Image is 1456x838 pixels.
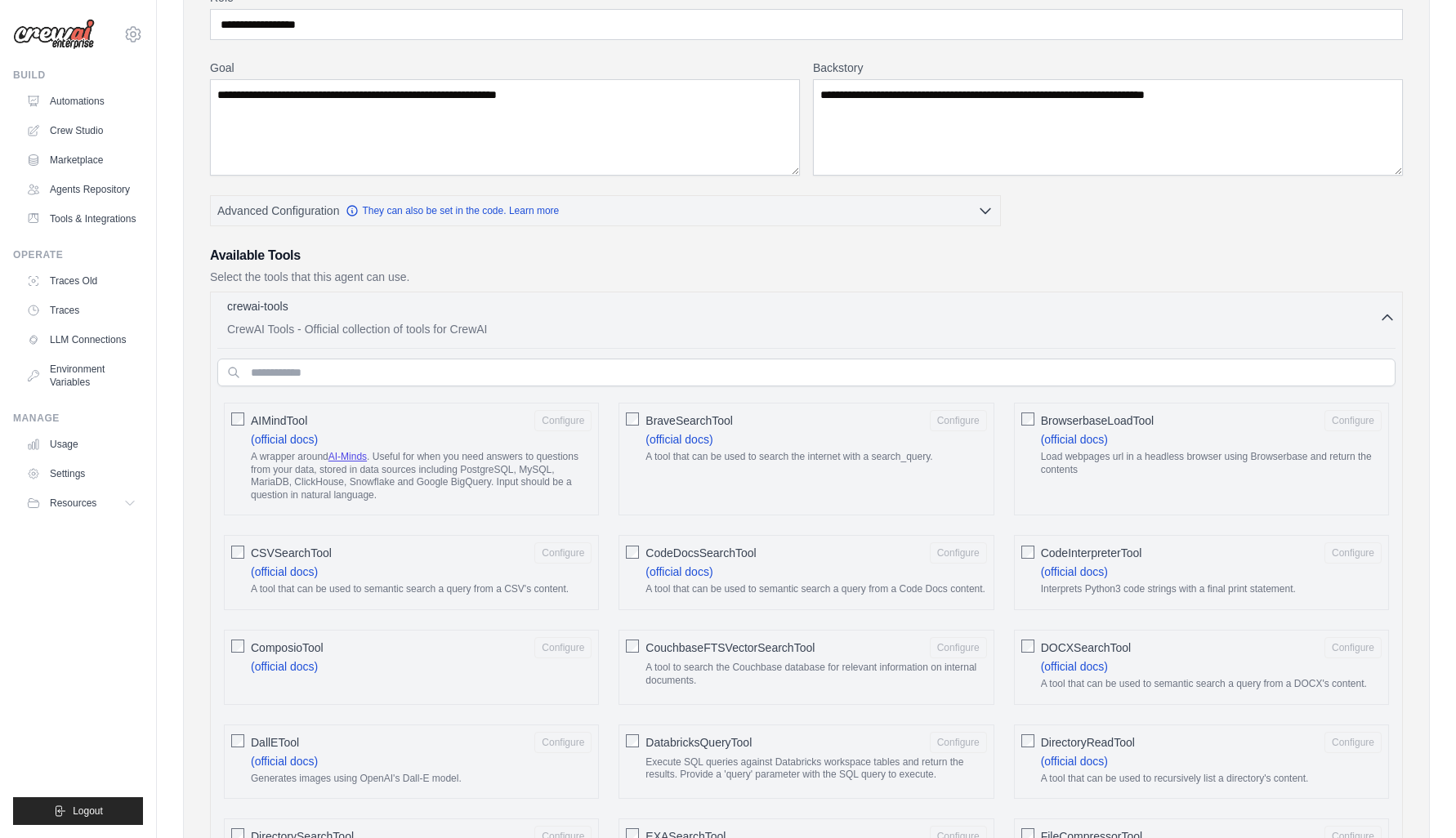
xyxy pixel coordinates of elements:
[13,69,143,82] div: Build
[645,583,986,596] p: A tool that can be used to semantic search a query from a Code Docs content.
[645,412,733,429] span: BraveSearchTool
[645,640,815,656] span: CouchbaseFTSVectorSearchTool
[645,433,712,446] a: (official docs)
[227,298,288,314] p: crewai-tools
[251,433,318,446] a: (official docs)
[251,545,332,561] span: CSVSearchTool
[210,60,800,76] label: Goal
[1324,410,1382,431] button: BrowserbaseLoadTool (official docs) Load webpages url in a headless browser using Browserbase and...
[20,356,143,395] a: Environment Variables
[251,640,324,656] span: ComposioTool
[251,565,318,578] a: (official docs)
[251,583,592,596] p: A tool that can be used to semantic search a query from a CSV's content.
[13,797,143,825] button: Logout
[211,196,1000,225] button: Advanced Configuration They can also be set in the code. Learn more
[251,660,318,673] a: (official docs)
[1041,433,1108,446] a: (official docs)
[645,451,986,464] p: A tool that can be used to search the internet with a search_query.
[20,206,143,232] a: Tools & Integrations
[1041,583,1382,596] p: Interprets Python3 code strings with a final print statement.
[217,298,1396,337] button: crewai-tools CrewAI Tools - Official collection of tools for CrewAI
[645,565,712,578] a: (official docs)
[20,327,143,353] a: LLM Connections
[534,410,592,431] button: AIMindTool (official docs) A wrapper aroundAI-Minds. Useful for when you need answers to question...
[534,542,592,564] button: CSVSearchTool (official docs) A tool that can be used to semantic search a query from a CSV's con...
[251,451,592,501] p: A wrapper around . Useful for when you need answers to questions from your data, stored in data s...
[645,545,756,561] span: CodeDocsSearchTool
[251,755,318,768] a: (official docs)
[534,732,592,753] button: DallETool (official docs) Generates images using OpenAI's Dall-E model.
[1324,732,1382,753] button: DirectoryReadTool (official docs) A tool that can be used to recursively list a directory's content.
[930,732,987,753] button: DatabricksQueryTool Execute SQL queries against Databricks workspace tables and return the result...
[534,637,592,658] button: ComposioTool (official docs)
[1041,734,1135,751] span: DirectoryReadTool
[1041,451,1382,476] p: Load webpages url in a headless browser using Browserbase and return the contents
[1324,542,1382,564] button: CodeInterpreterTool (official docs) Interprets Python3 code strings with a final print statement.
[20,118,143,144] a: Crew Studio
[645,734,752,751] span: DatabricksQueryTool
[813,60,1403,76] label: Backstory
[1041,412,1155,429] span: BrowserbaseLoadTool
[20,461,143,487] a: Settings
[1041,640,1132,656] span: DOCXSearchTool
[20,297,143,323] a: Traces
[13,412,143,425] div: Manage
[1041,755,1108,768] a: (official docs)
[251,412,307,429] span: AIMindTool
[1041,545,1142,561] span: CodeInterpreterTool
[930,410,987,431] button: BraveSearchTool (official docs) A tool that can be used to search the internet with a search_query.
[328,451,367,462] a: AI-Minds
[1041,660,1108,673] a: (official docs)
[13,248,143,261] div: Operate
[227,321,1379,337] p: CrewAI Tools - Official collection of tools for CrewAI
[251,773,592,786] p: Generates images using OpenAI's Dall-E model.
[50,497,96,510] span: Resources
[1041,565,1108,578] a: (official docs)
[210,246,1403,265] h3: Available Tools
[1041,773,1382,786] p: A tool that can be used to recursively list a directory's content.
[645,756,986,782] p: Execute SQL queries against Databricks workspace tables and return the results. Provide a 'query'...
[210,269,1403,285] p: Select the tools that this agent can use.
[20,431,143,457] a: Usage
[346,204,559,217] a: They can also be set in the code. Learn more
[251,734,299,751] span: DallETool
[217,203,339,219] span: Advanced Configuration
[73,805,103,818] span: Logout
[13,19,95,50] img: Logo
[20,176,143,203] a: Agents Repository
[645,662,986,687] p: A tool to search the Couchbase database for relevant information on internal documents.
[1041,678,1382,691] p: A tool that can be used to semantic search a query from a DOCX's content.
[930,542,987,564] button: CodeDocsSearchTool (official docs) A tool that can be used to semantic search a query from a Code...
[1324,637,1382,658] button: DOCXSearchTool (official docs) A tool that can be used to semantic search a query from a DOCX's c...
[20,88,143,114] a: Automations
[930,637,987,658] button: CouchbaseFTSVectorSearchTool A tool to search the Couchbase database for relevant information on ...
[20,147,143,173] a: Marketplace
[20,490,143,516] button: Resources
[20,268,143,294] a: Traces Old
